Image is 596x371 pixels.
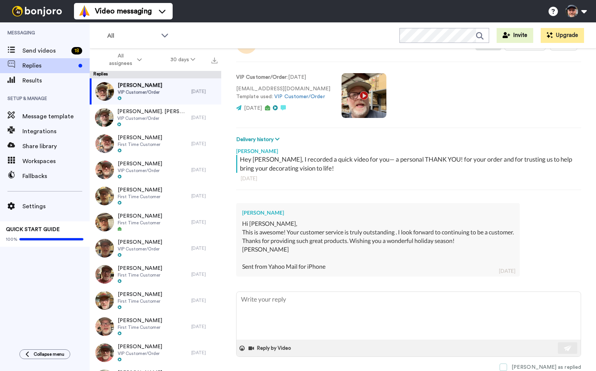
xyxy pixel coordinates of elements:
span: Workspaces [22,157,90,166]
img: e8c3cc0a-86f0-4c14-aec1-92ef56821e07-thumb.jpg [95,213,114,231]
span: Replies [22,61,75,70]
button: Delivery history [236,135,282,144]
span: [PERSON_NAME] [118,82,162,89]
span: First Time Customer [118,141,162,147]
span: Results [22,76,90,85]
span: VIP Customer/Order [118,89,162,95]
a: [PERSON_NAME]VIP Customer/Order[DATE] [90,78,221,105]
div: [DATE] [191,324,217,330]
img: fa495ca6-d2ae-4eee-be2f-28240386c5f5-thumb.jpg [95,265,114,284]
button: Invite [497,28,533,43]
a: [PERSON_NAME]VIP Customer/Order[DATE] [90,340,221,366]
span: [PERSON_NAME] [118,265,162,272]
span: [DATE] [244,106,262,111]
img: afe63e30-6619-4fbe-8264-4336547eaaf5-thumb.jpg [95,82,114,101]
button: Collapse menu [19,349,70,359]
a: [PERSON_NAME]First Time Customer[DATE] [90,183,221,209]
div: [DATE] [191,350,217,356]
a: [PERSON_NAME]First Time Customer[DATE] [90,131,221,157]
img: 59057fe9-f542-4bff-97c4-df1a8094f83e-thumb.jpg [95,291,114,310]
a: [PERSON_NAME]First Time Customer[DATE] [90,209,221,235]
div: [DATE] [191,167,217,173]
div: [DATE] [191,271,217,277]
img: vm-color.svg [78,5,90,17]
div: [DATE] [191,141,217,147]
span: VIP Customer/Order [118,350,162,356]
img: e31ad22a-2fc1-4dc2-b112-10dfee1293c1-thumb.jpg [95,317,114,336]
img: bj-logo-header-white.svg [9,6,65,16]
img: export.svg [211,57,217,63]
span: [PERSON_NAME]. [PERSON_NAME] [117,108,188,115]
a: [PERSON_NAME]First Time Customer[DATE] [90,314,221,340]
a: [PERSON_NAME]First Time Customer[DATE] [90,287,221,314]
div: [PERSON_NAME] as replied [512,364,581,371]
img: 3e7f2da6-4ec0-476e-9eb9-79af9770d4f5-thumb.jpg [95,187,114,205]
span: All [107,31,157,40]
span: [PERSON_NAME] [118,212,162,220]
div: [DATE] [241,175,577,182]
span: All assignees [105,52,136,67]
span: First Time Customer [118,220,162,226]
a: [PERSON_NAME]VIP Customer/Order[DATE] [90,157,221,183]
span: VIP Customer/Order [118,168,162,174]
div: [PERSON_NAME] [236,144,581,155]
p: : [DATE] [236,74,330,81]
strong: VIP Customer/Order [236,75,287,80]
span: [PERSON_NAME] [118,343,162,350]
span: Settings [22,202,90,211]
img: send-white.svg [564,345,572,351]
img: 696548fe-9019-4541-b037-09ffec3104fa-thumb.jpg [95,160,114,179]
span: Fallbacks [22,172,90,181]
p: [EMAIL_ADDRESS][DOMAIN_NAME] Template used: [236,85,330,101]
a: [PERSON_NAME]. [PERSON_NAME]VIP Customer/Order[DATE] [90,105,221,131]
span: Video messaging [95,6,152,16]
button: Export all results that match these filters now. [209,54,220,65]
img: 0aa65925-38b4-4675-bcd1-428f806d83f0-thumb.jpg [95,108,114,127]
span: Share library [22,142,90,151]
button: Reply by Video [248,343,293,354]
span: [PERSON_NAME] [118,291,162,298]
a: [PERSON_NAME]First Time Customer[DATE] [90,261,221,287]
img: 4db28488-bd45-4338-a3e5-3e65824dc0e6-thumb.jpg [95,239,114,258]
div: 18 [71,47,82,54]
span: First Time Customer [118,324,162,330]
span: [PERSON_NAME] [118,186,162,194]
span: First Time Customer [118,298,162,304]
button: Upgrade [541,28,584,43]
span: [PERSON_NAME] [118,134,162,141]
img: dcc1e25e-5214-4349-bc85-45edb14121e1-thumb.jpg [95,343,114,362]
div: Hi [PERSON_NAME], This is awesome! Your customer service is truly outstanding . I look forward to... [242,219,514,271]
img: 348cb988-0c7c-498b-a72c-1bcea6f49280-thumb.jpg [95,134,114,153]
a: [PERSON_NAME]VIP Customer/Order[DATE] [90,235,221,261]
span: Collapse menu [34,351,64,357]
span: Send videos [22,46,68,55]
div: [DATE] [191,88,217,94]
div: [DATE] [191,297,217,303]
span: First Time Customer [118,194,162,200]
span: [PERSON_NAME] [118,160,162,168]
span: VIP Customer/Order [118,246,162,252]
span: First Time Customer [118,272,162,278]
div: Hey [PERSON_NAME], I recorded a quick video for you— a personal THANK YOU! for your order and for... [240,155,579,173]
a: VIP Customer/Order [274,94,325,99]
span: Message template [22,112,90,121]
span: VIP Customer/Order [117,115,188,121]
span: 100% [6,236,18,242]
div: Replies [90,71,221,78]
button: All assignees [91,49,156,70]
div: [DATE] [191,193,217,199]
button: 30 days [156,53,210,66]
div: [PERSON_NAME] [242,209,514,216]
span: [PERSON_NAME] [118,238,162,246]
div: [DATE] [191,245,217,251]
div: [DATE] [191,219,217,225]
span: Integrations [22,127,90,136]
span: [PERSON_NAME] [118,317,162,324]
div: [DATE] [499,267,515,275]
div: [DATE] [191,115,217,121]
span: QUICK START GUIDE [6,227,60,232]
